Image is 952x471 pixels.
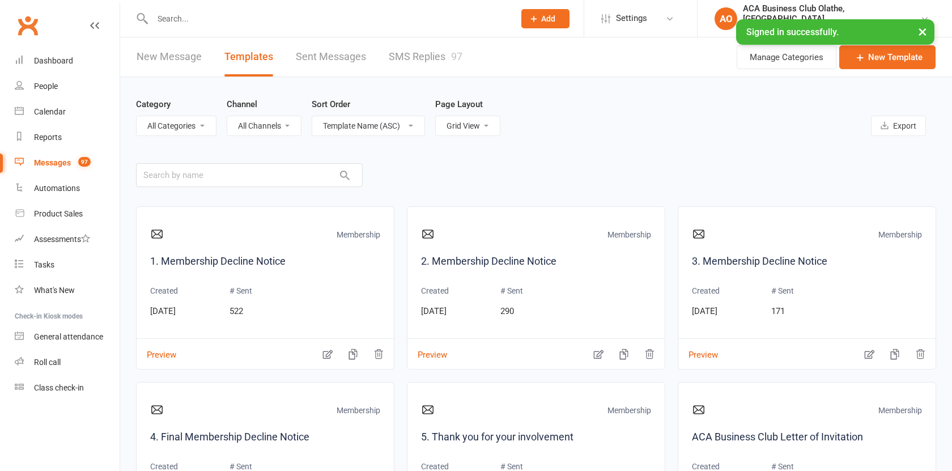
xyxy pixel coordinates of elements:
a: 1. Membership Decline Notice [150,253,380,270]
span: Settings [616,6,647,31]
a: Tasks [15,252,120,278]
a: What's New [15,278,120,303]
a: Assessments [15,227,120,252]
label: Page Layout [435,97,483,111]
div: Tasks [34,260,54,269]
button: Add [521,9,569,28]
a: Dashboard [15,48,120,74]
span: 171 [771,306,785,316]
button: Manage Categories [737,45,836,69]
p: Membership [337,404,380,420]
p: Membership [337,228,380,244]
label: Channel [227,97,257,111]
p: Membership [878,228,922,244]
a: New Template [839,45,936,69]
div: Class check-in [34,383,84,392]
div: Roll call [34,358,61,367]
span: 290 [500,306,514,316]
span: [DATE] [692,306,717,316]
p: Membership [878,404,922,420]
button: Preview [678,341,718,353]
a: Sent Messages [296,37,366,77]
div: ACA Business Club Olathe, [GEOGRAPHIC_DATA] [743,3,920,24]
div: 97 [451,50,462,62]
div: Dashboard [34,56,73,65]
span: 97 [78,157,91,167]
a: People [15,74,120,99]
a: SMS Replies97 [389,37,462,77]
a: 5. Thank you for your involvement [421,429,651,445]
button: Preview [407,341,447,353]
a: Reports [15,125,120,150]
a: Product Sales [15,201,120,227]
span: [DATE] [150,306,176,316]
a: Calendar [15,99,120,125]
a: Automations [15,176,120,201]
div: People [34,82,58,91]
span: 522 [229,306,243,316]
div: Messages [34,158,71,167]
span: Add [541,14,555,23]
button: Export [871,116,926,136]
div: Assessments [34,235,90,244]
a: Roll call [15,350,120,375]
div: AO [715,7,737,30]
a: 2. Membership Decline Notice [421,253,651,270]
label: Sort Order [312,97,350,111]
div: Calendar [34,107,66,116]
label: Category [136,97,171,111]
p: Membership [607,228,651,244]
button: × [912,19,933,44]
span: [DATE] [421,306,447,316]
a: Messages 97 [15,150,120,176]
div: General attendance [34,332,103,341]
a: Clubworx [14,11,42,40]
p: # Sent [500,285,523,297]
a: Class kiosk mode [15,375,120,401]
a: General attendance kiosk mode [15,324,120,350]
span: Signed in successfully. [746,27,839,37]
a: ACA Business Club Letter of Invitation [692,429,922,445]
div: Reports [34,133,62,142]
p: Created [692,285,720,297]
div: Product Sales [34,209,83,218]
div: What's New [34,286,75,295]
a: Templates [224,37,273,77]
a: 4. Final Membership Decline Notice [150,429,380,445]
button: Preview [137,341,176,353]
a: New Message [137,37,202,77]
p: Created [150,285,178,297]
input: Search... [149,11,507,27]
div: Automations [34,184,80,193]
p: # Sent [771,285,794,297]
p: Created [421,285,449,297]
p: # Sent [229,285,252,297]
p: Membership [607,404,651,420]
a: 3. Membership Decline Notice [692,253,922,270]
input: Search by name [136,163,363,187]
